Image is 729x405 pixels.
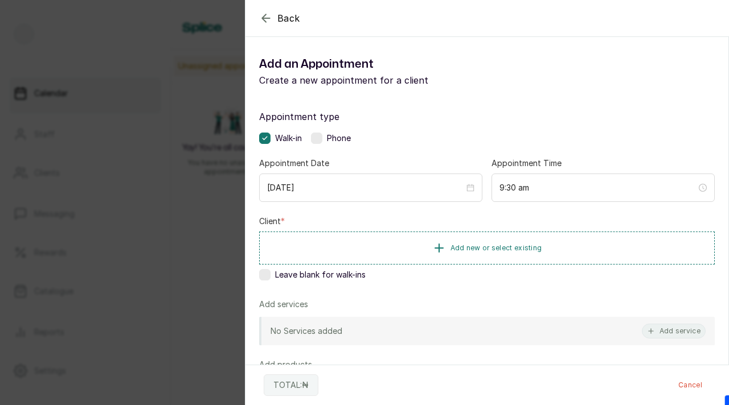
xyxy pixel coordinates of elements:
p: No Services added [271,325,342,337]
input: Select date [267,181,464,194]
p: Add products [259,359,312,370]
span: Add new or select existing [450,243,542,253]
h1: Add an Appointment [259,55,487,73]
label: Appointment Time [492,158,562,169]
input: Select time [499,181,697,194]
button: Cancel [669,374,711,396]
button: Back [259,11,300,25]
label: Appointment Date [259,158,329,169]
p: Create a new appointment for a client [259,73,487,87]
label: Client [259,216,285,227]
p: TOTAL: ₦ [273,379,309,391]
label: Appointment type [259,110,715,123]
button: Add service [642,324,706,338]
p: Add services [259,299,308,310]
button: Add new or select existing [259,232,715,265]
span: Walk-in [275,133,302,144]
span: Back [277,11,300,25]
span: Phone [327,133,351,144]
span: Leave blank for walk-ins [275,269,366,280]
